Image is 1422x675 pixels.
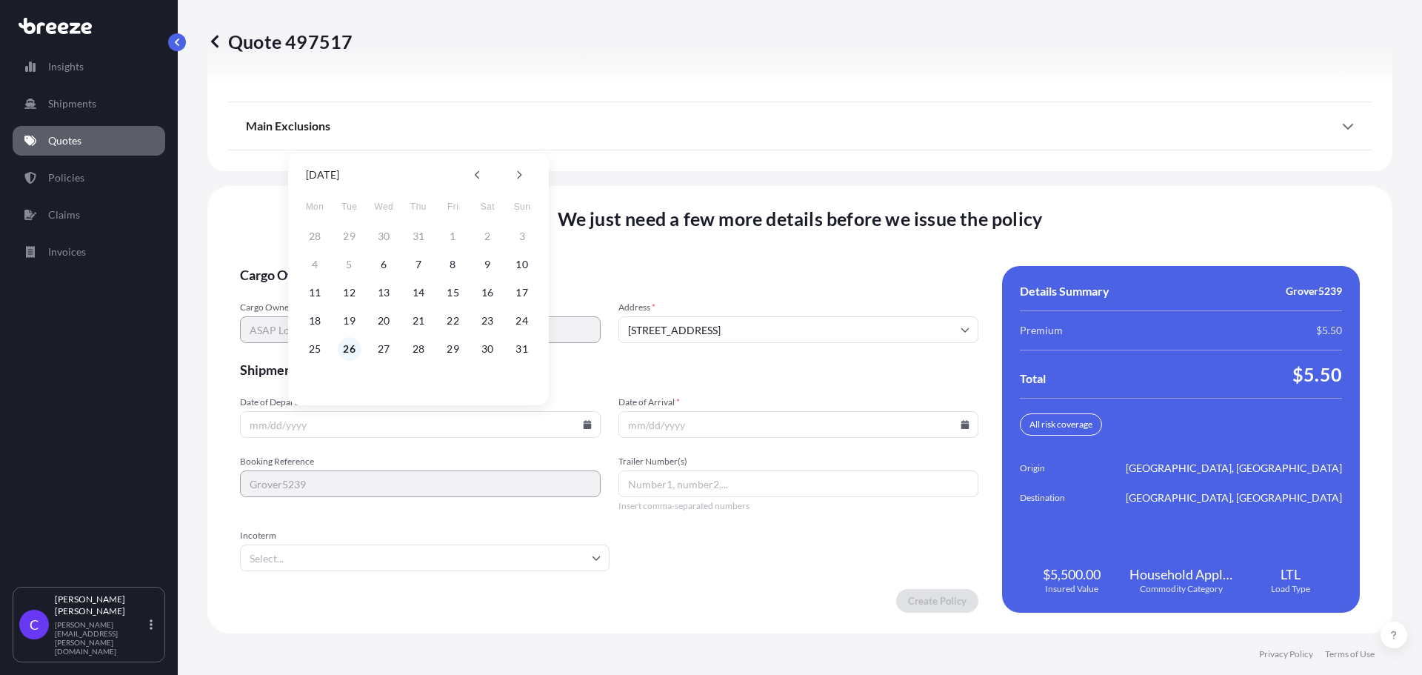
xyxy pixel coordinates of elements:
span: We just need a few more details before we issue the policy [558,207,1043,230]
button: Create Policy [896,589,978,613]
span: Shipment details [240,361,978,379]
button: 18 [303,309,327,333]
span: Load Type [1271,583,1310,595]
span: Address [618,302,979,313]
span: Saturday [474,192,501,222]
div: [DATE] [306,166,339,184]
span: Date of Arrival [618,396,979,408]
span: Cargo Owner Details [240,266,978,284]
span: C [30,617,39,632]
span: LTL [1281,565,1301,583]
a: Invoices [13,237,165,267]
p: Invoices [48,245,86,259]
button: 14 [407,281,430,305]
a: Policies [13,163,165,193]
span: Date of Departure [240,396,601,408]
button: 22 [441,309,465,333]
div: Main Exclusions [246,108,1354,144]
p: Quotes [48,133,81,148]
span: Wednesday [370,192,397,222]
button: 17 [510,281,534,305]
span: Total [1020,371,1046,386]
button: 13 [372,281,395,305]
button: 23 [475,309,499,333]
span: Details Summary [1020,284,1109,299]
button: 16 [475,281,499,305]
p: [PERSON_NAME][EMAIL_ADDRESS][PERSON_NAME][DOMAIN_NAME] [55,620,147,656]
span: $5.50 [1292,362,1342,386]
span: Premium [1020,323,1063,338]
span: Origin [1020,461,1103,476]
button: 15 [441,281,465,305]
input: mm/dd/yyyy [618,411,979,438]
button: 10 [510,253,534,276]
button: 24 [510,309,534,333]
button: 25 [303,337,327,361]
span: Main Exclusions [246,119,330,133]
span: Monday [301,192,328,222]
button: 7 [407,253,430,276]
p: Create Policy [908,593,967,608]
span: Incoterm [240,530,610,542]
button: 28 [407,337,430,361]
button: 26 [338,337,361,361]
button: 21 [407,309,430,333]
span: [GEOGRAPHIC_DATA], [GEOGRAPHIC_DATA] [1126,491,1342,505]
a: Privacy Policy [1259,648,1313,660]
span: Friday [440,192,467,222]
p: Shipments [48,96,96,111]
span: Thursday [405,192,432,222]
span: Insert comma-separated numbers [618,500,979,512]
span: Tuesday [336,192,363,222]
button: 31 [510,337,534,361]
input: Your internal reference [240,470,601,497]
p: [PERSON_NAME] [PERSON_NAME] [55,593,147,617]
button: 8 [441,253,465,276]
button: 11 [303,281,327,305]
a: Insights [13,52,165,82]
button: 30 [475,337,499,361]
span: [GEOGRAPHIC_DATA], [GEOGRAPHIC_DATA] [1126,461,1342,476]
a: Terms of Use [1325,648,1375,660]
p: Quote 497517 [207,30,353,53]
button: 27 [372,337,395,361]
a: Shipments [13,89,165,119]
input: Select... [240,545,610,571]
span: Trailer Number(s) [618,456,979,468]
span: $5,500.00 [1043,565,1101,583]
span: Commodity Category [1140,583,1223,595]
span: Booking Reference [240,456,601,468]
button: 19 [338,309,361,333]
span: $5.50 [1316,323,1342,338]
p: Claims [48,207,80,222]
p: Insights [48,59,84,74]
span: Destination [1020,491,1103,505]
button: 20 [372,309,395,333]
input: Number1, number2,... [618,470,979,497]
button: 29 [441,337,465,361]
span: Sunday [509,192,535,222]
input: mm/dd/yyyy [240,411,601,438]
a: Quotes [13,126,165,156]
a: Claims [13,200,165,230]
span: Grover5239 [1286,284,1342,299]
button: 6 [372,253,395,276]
input: Cargo owner address [618,316,979,343]
span: Household Appliances (White Goods) [1129,565,1233,583]
span: Cargo Owner Name [240,302,601,313]
button: 9 [475,253,499,276]
span: Insured Value [1045,583,1098,595]
p: Policies [48,170,84,185]
button: 12 [338,281,361,305]
div: All risk coverage [1020,413,1102,436]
